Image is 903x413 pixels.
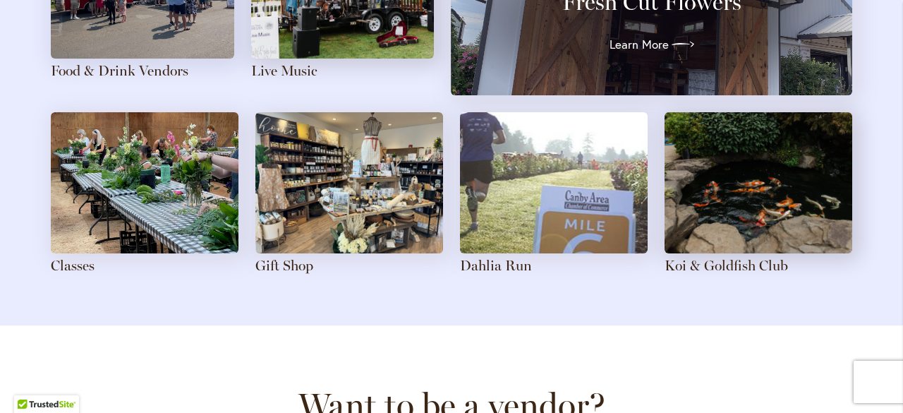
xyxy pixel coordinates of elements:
a: Live Music [251,62,317,79]
a: Learn More [610,33,694,56]
img: The dahlias themed gift shop has a feature table in the center, with shelves of local and special... [255,112,443,253]
a: Gift Shop [255,257,313,274]
img: Orange and white mottled koi swim in a rock-lined pond [665,112,852,253]
a: Food & Drink Vendors [51,62,188,79]
span: Learn More [610,36,669,53]
a: Koi & Goldfish Club [665,257,788,274]
a: Dahlia Run [460,257,532,274]
img: A runner passes the mile 6 sign in a field of dahlias [460,112,648,253]
a: Classes [51,257,95,274]
img: Blank canvases are set up on long tables in anticipation of an art class [51,112,238,253]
